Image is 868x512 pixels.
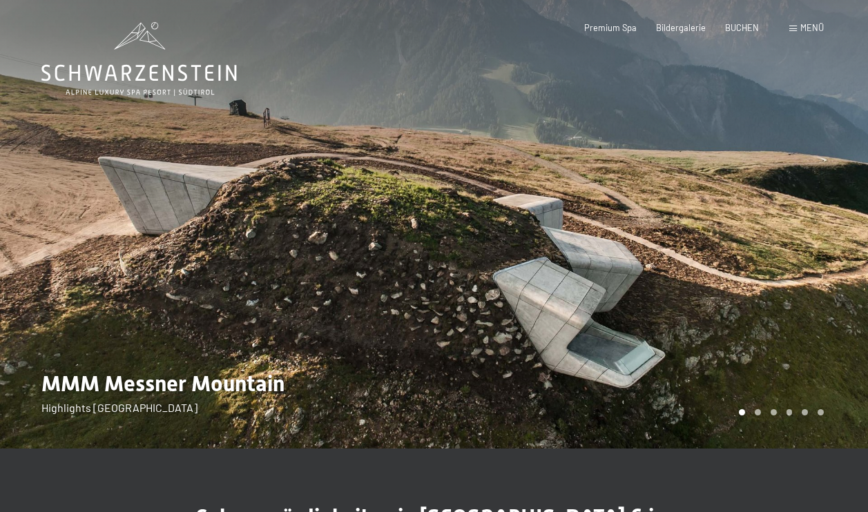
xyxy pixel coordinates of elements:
div: Carousel Page 5 [802,409,808,415]
div: Carousel Page 3 [771,409,777,415]
a: BUCHEN [725,22,759,33]
a: Premium Spa [584,22,637,33]
div: Carousel Page 4 [787,409,793,415]
div: Carousel Page 1 (Current Slide) [739,409,745,415]
div: Carousel Page 6 [818,409,824,415]
a: Bildergalerie [656,22,706,33]
div: Carousel Page 2 [755,409,761,415]
div: Carousel Pagination [734,409,824,415]
span: Menü [800,22,824,33]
